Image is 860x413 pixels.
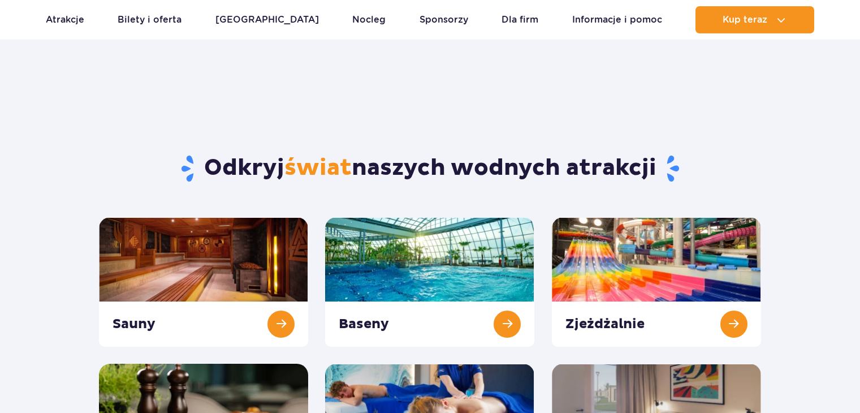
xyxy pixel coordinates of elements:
[118,6,181,33] a: Bilety i oferta
[502,6,538,33] a: Dla firm
[99,154,761,183] h1: Odkryj naszych wodnych atrakcji
[420,6,468,33] a: Sponsorzy
[695,6,814,33] button: Kup teraz
[352,6,386,33] a: Nocleg
[284,154,352,182] span: świat
[46,6,84,33] a: Atrakcje
[215,6,319,33] a: [GEOGRAPHIC_DATA]
[723,15,767,25] span: Kup teraz
[572,6,662,33] a: Informacje i pomoc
